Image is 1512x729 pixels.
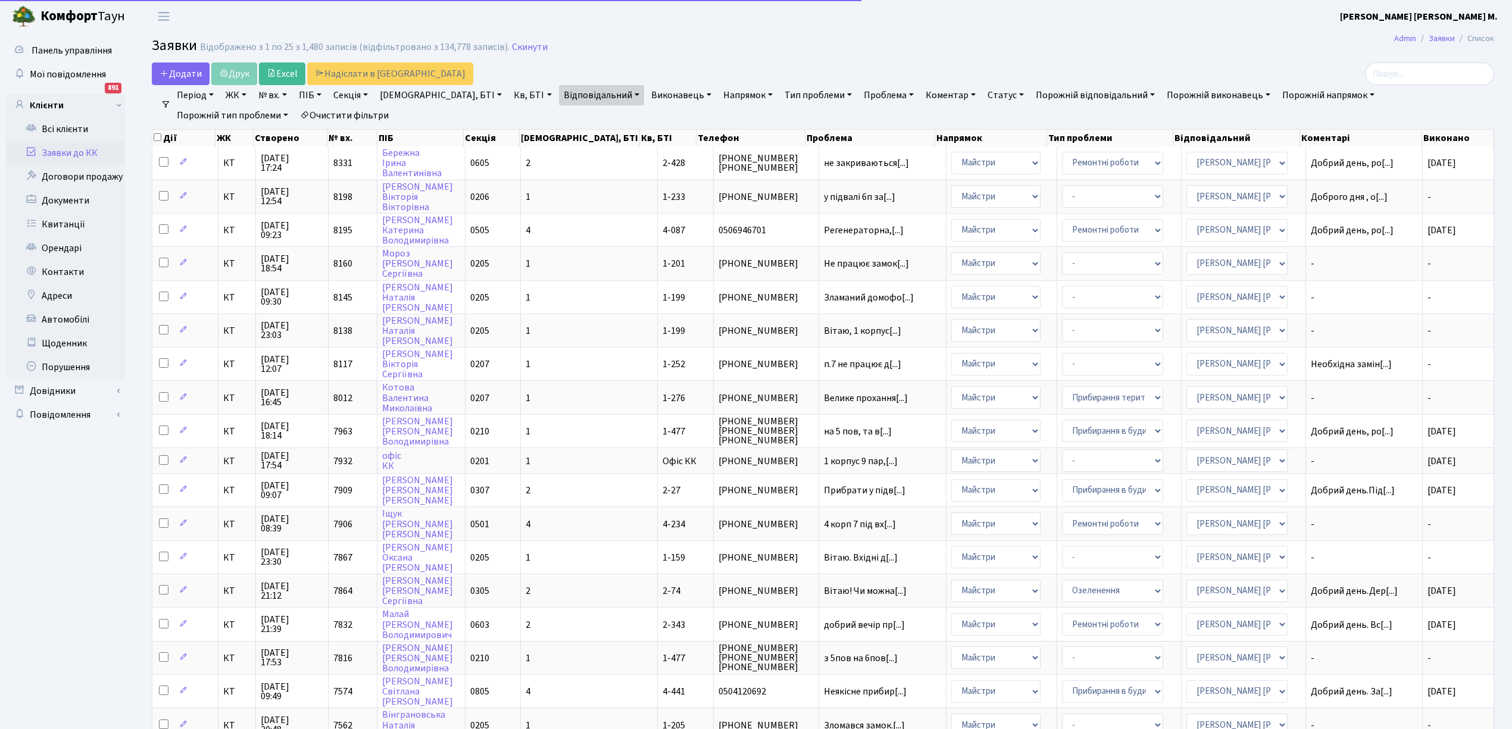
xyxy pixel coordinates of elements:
[261,355,323,374] span: [DATE] 12:07
[470,584,489,597] span: 0305
[261,388,323,407] span: [DATE] 16:45
[6,93,125,117] a: Клієнти
[32,44,112,57] span: Панель управління
[470,484,489,497] span: 0307
[6,331,125,355] a: Щоденник
[223,359,251,369] span: КТ
[718,154,814,173] span: [PHONE_NUMBER] [PHONE_NUMBER]
[261,187,323,206] span: [DATE] 12:54
[663,358,685,371] span: 1-252
[6,165,125,189] a: Договори продажу
[935,130,1047,146] th: Напрямок
[105,83,121,93] div: 891
[526,455,530,468] span: 1
[1427,157,1456,170] span: [DATE]
[261,154,323,173] span: [DATE] 17:24
[824,224,904,237] span: Регенераторна,[...]
[333,291,352,304] span: 8145
[526,224,530,237] span: 4
[470,518,489,531] span: 0501
[824,291,914,304] span: Зламаний домофо[...]
[718,359,814,369] span: [PHONE_NUMBER]
[470,224,489,237] span: 0505
[333,392,352,405] span: 8012
[382,449,401,473] a: офісКК
[470,257,489,270] span: 0205
[718,417,814,445] span: [PHONE_NUMBER] [PHONE_NUMBER] [PHONE_NUMBER]
[6,403,125,427] a: Повідомлення
[149,7,179,26] button: Переключити навігацію
[470,392,489,405] span: 0207
[333,584,352,597] span: 7864
[261,451,323,470] span: [DATE] 17:54
[382,474,453,507] a: [PERSON_NAME][PERSON_NAME][PERSON_NAME]
[223,687,251,696] span: КТ
[526,190,530,204] span: 1
[1340,10,1498,24] a: [PERSON_NAME] [PERSON_NAME] М.
[1311,520,1417,529] span: -
[6,236,125,260] a: Орендарі
[294,85,326,105] a: ПІБ
[333,551,352,564] span: 7867
[663,257,685,270] span: 1-201
[824,652,898,665] span: з 5пов на 6пов[...]
[333,257,352,270] span: 8160
[382,214,453,247] a: [PERSON_NAME]КатеринаВолодимирівна
[1427,652,1431,665] span: -
[983,85,1029,105] a: Статус
[261,287,323,306] span: [DATE] 09:30
[470,455,489,468] span: 0201
[526,324,530,337] span: 1
[718,643,814,672] span: [PHONE_NUMBER] [PHONE_NUMBER] [PHONE_NUMBER]
[526,484,530,497] span: 2
[160,67,202,80] span: Додати
[6,39,125,62] a: Панель управління
[1427,484,1456,497] span: [DATE]
[261,221,323,240] span: [DATE] 09:23
[333,157,352,170] span: 8331
[663,291,685,304] span: 1-199
[200,42,510,53] div: Відображено з 1 по 25 з 1,480 записів (відфільтровано з 134,778 записів).
[1427,455,1456,468] span: [DATE]
[382,608,453,642] a: Малай[PERSON_NAME]Володимирович
[333,618,352,631] span: 7832
[1311,456,1417,466] span: -
[152,130,215,146] th: Дії
[526,584,530,597] span: 2
[382,146,442,180] a: БережнаIринаВалентинiвна
[1365,62,1494,85] input: Пошук...
[1311,653,1417,663] span: -
[1300,130,1422,146] th: Коментарі
[1311,358,1392,371] span: Необхідна замін[...]
[1311,685,1392,698] span: Добрий день. За[...]
[1427,425,1456,438] span: [DATE]
[223,393,251,403] span: КТ
[223,553,251,562] span: КТ
[509,85,556,105] a: Кв, БТІ
[1311,553,1417,562] span: -
[663,425,685,438] span: 1-477
[824,392,908,405] span: Велике прохання[...]
[824,584,907,597] span: Вітаю! Чи можна[...]
[805,130,936,146] th: Проблема
[526,257,530,270] span: 1
[824,618,905,631] span: добрий вечір пр[...]
[261,421,323,440] span: [DATE] 18:14
[1047,130,1173,146] th: Тип проблеми
[526,518,530,531] span: 4
[1427,324,1431,337] span: -
[261,682,323,701] span: [DATE] 09:49
[261,321,323,340] span: [DATE] 23:03
[382,247,453,280] a: Мороз[PERSON_NAME]Сергіївна
[1173,130,1300,146] th: Відповідальний
[1427,224,1456,237] span: [DATE]
[382,541,453,574] a: [PERSON_NAME]Оксана[PERSON_NAME]
[824,425,892,438] span: на 5 пов, та в[...]
[1427,190,1431,204] span: -
[382,675,453,708] a: [PERSON_NAME]Світлана[PERSON_NAME]
[718,226,814,235] span: 0506946701
[470,358,489,371] span: 0207
[223,586,251,596] span: КТ
[663,190,685,204] span: 1-233
[223,158,251,168] span: КТ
